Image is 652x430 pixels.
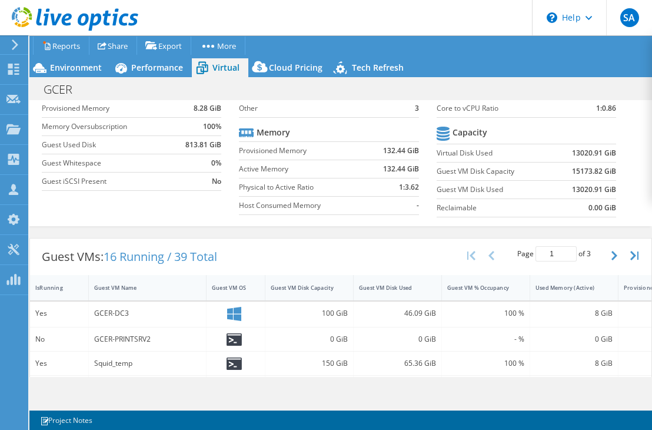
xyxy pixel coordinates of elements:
[33,37,89,55] a: Reports
[535,307,613,320] div: 8 GiB
[94,284,187,292] div: Guest VM Name
[185,139,221,151] b: 813.81 GiB
[42,176,178,187] label: Guest iSCSI Present
[42,102,178,114] label: Provisioned Memory
[359,357,436,370] div: 65.36 GiB
[271,307,348,320] div: 100 GiB
[447,284,510,292] div: Guest VM % Occupancy
[203,121,221,133] b: 100%
[437,202,554,214] label: Reclaimable
[447,307,524,320] div: 100 %
[535,284,598,292] div: Used Memory (Active)
[211,157,221,169] b: 0%
[517,246,591,262] span: Page of
[417,200,419,211] b: -
[359,284,422,292] div: Guest VM Disk Used
[535,333,613,346] div: 0 GiB
[352,62,404,73] span: Tech Refresh
[35,284,69,292] div: IsRunning
[437,147,554,159] label: Virtual Disk Used
[359,307,436,320] div: 46.09 GiB
[42,121,178,133] label: Memory Oversubscription
[30,239,229,275] div: Guest VMs:
[535,357,613,370] div: 8 GiB
[131,62,183,73] span: Performance
[383,145,419,157] b: 132.44 GiB
[437,184,554,196] label: Guest VM Disk Used
[596,102,616,114] b: 1:0.86
[415,102,419,114] b: 3
[239,181,367,193] label: Physical to Active Ratio
[437,102,576,114] label: Core to vCPU Ratio
[104,249,217,264] span: 16 Running / 39 Total
[447,357,524,370] div: 100 %
[269,62,322,73] span: Cloud Pricing
[572,184,616,196] b: 13020.91 GiB
[212,176,221,187] b: No
[94,307,201,320] div: GCER-DC3
[42,139,178,151] label: Guest Used Disk
[50,62,102,73] span: Environment
[383,163,419,175] b: 132.44 GiB
[587,249,591,259] span: 3
[239,145,367,157] label: Provisioned Memory
[94,357,201,370] div: Squid_temp
[271,357,348,370] div: 150 GiB
[35,357,83,370] div: Yes
[194,102,221,114] b: 8.28 GiB
[137,37,191,55] a: Export
[572,147,616,159] b: 13020.91 GiB
[32,413,101,428] a: Project Notes
[212,62,239,73] span: Virtual
[399,181,419,193] b: 1:3.62
[239,163,367,175] label: Active Memory
[212,284,245,292] div: Guest VM OS
[257,127,290,138] b: Memory
[547,12,557,23] svg: \n
[572,166,616,177] b: 15173.82 GiB
[89,37,137,55] a: Share
[447,333,524,346] div: - %
[35,333,83,346] div: No
[35,307,83,320] div: Yes
[94,333,201,346] div: GCER-PRINTSRV2
[38,83,91,96] h1: GCER
[42,157,178,169] label: Guest Whitespace
[588,202,616,214] b: 0.00 GiB
[359,333,436,346] div: 0 GiB
[453,127,487,138] b: Capacity
[271,284,334,292] div: Guest VM Disk Capacity
[239,102,402,114] label: Other
[437,166,554,177] label: Guest VM Disk Capacity
[239,200,367,211] label: Host Consumed Memory
[535,246,577,262] input: jump to page
[271,333,348,346] div: 0 GiB
[620,8,639,27] span: SA
[191,37,245,55] a: More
